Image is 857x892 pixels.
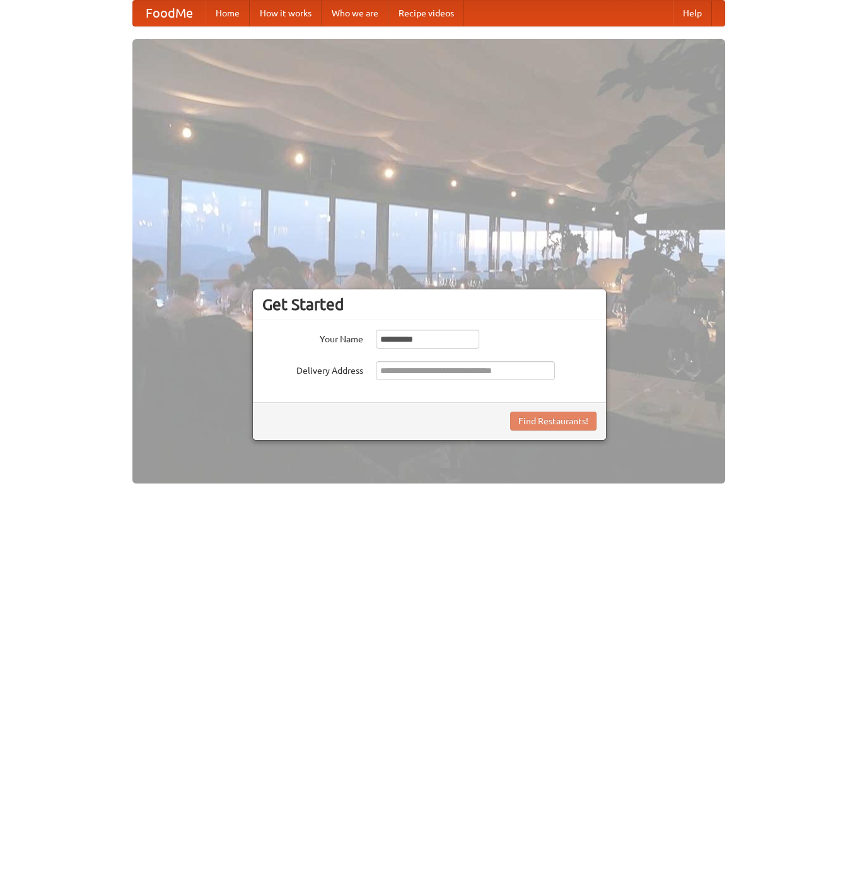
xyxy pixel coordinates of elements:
[250,1,322,26] a: How it works
[133,1,206,26] a: FoodMe
[262,295,597,314] h3: Get Started
[262,361,363,377] label: Delivery Address
[322,1,388,26] a: Who we are
[673,1,712,26] a: Help
[510,412,597,431] button: Find Restaurants!
[388,1,464,26] a: Recipe videos
[262,330,363,345] label: Your Name
[206,1,250,26] a: Home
